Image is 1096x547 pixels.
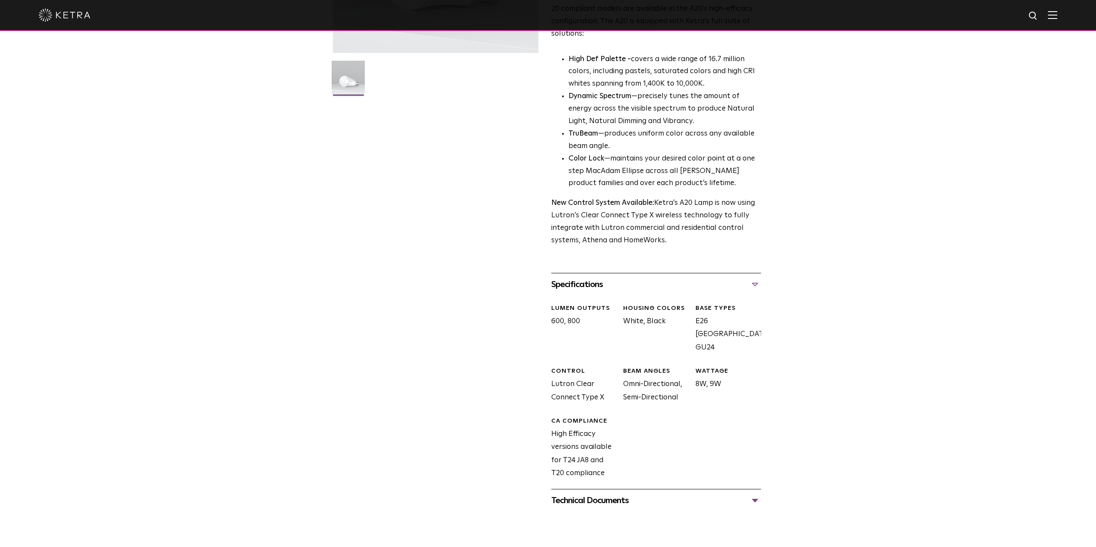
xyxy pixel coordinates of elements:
p: covers a wide range of 16.7 million colors, including pastels, saturated colors and high CRI whit... [568,53,761,91]
div: High Efficacy versions available for T24 JA8 and T20 compliance [545,417,617,480]
div: LUMEN OUTPUTS [551,304,617,313]
div: Omni-Directional, Semi-Directional [617,367,689,404]
div: 8W, 9W [689,367,761,404]
li: —maintains your desired color point at a one step MacAdam Ellipse across all [PERSON_NAME] produc... [568,153,761,190]
div: BASE TYPES [695,304,761,313]
div: Lutron Clear Connect Type X [545,367,617,404]
strong: Dynamic Spectrum [568,93,631,100]
li: —precisely tunes the amount of energy across the visible spectrum to produce Natural Light, Natur... [568,90,761,128]
img: search icon [1028,11,1039,22]
p: Ketra’s A20 Lamp is now using Lutron’s Clear Connect Type X wireless technology to fully integrat... [551,197,761,247]
div: HOUSING COLORS [623,304,689,313]
img: A20-Lamp-2021-Web-Square [332,61,365,100]
div: CA Compliance [551,417,617,426]
strong: High Def Palette - [568,56,631,63]
strong: New Control System Available: [551,199,654,207]
div: E26 [GEOGRAPHIC_DATA], GU24 [689,304,761,354]
div: White, Black [617,304,689,354]
img: Hamburger%20Nav.svg [1048,11,1057,19]
div: Technical Documents [551,494,761,507]
strong: TruBeam [568,130,598,137]
div: 600, 800 [545,304,617,354]
img: ketra-logo-2019-white [39,9,90,22]
div: CONTROL [551,367,617,376]
div: Specifications [551,278,761,291]
div: WATTAGE [695,367,761,376]
li: —produces uniform color across any available beam angle. [568,128,761,153]
div: BEAM ANGLES [623,367,689,376]
strong: Color Lock [568,155,604,162]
